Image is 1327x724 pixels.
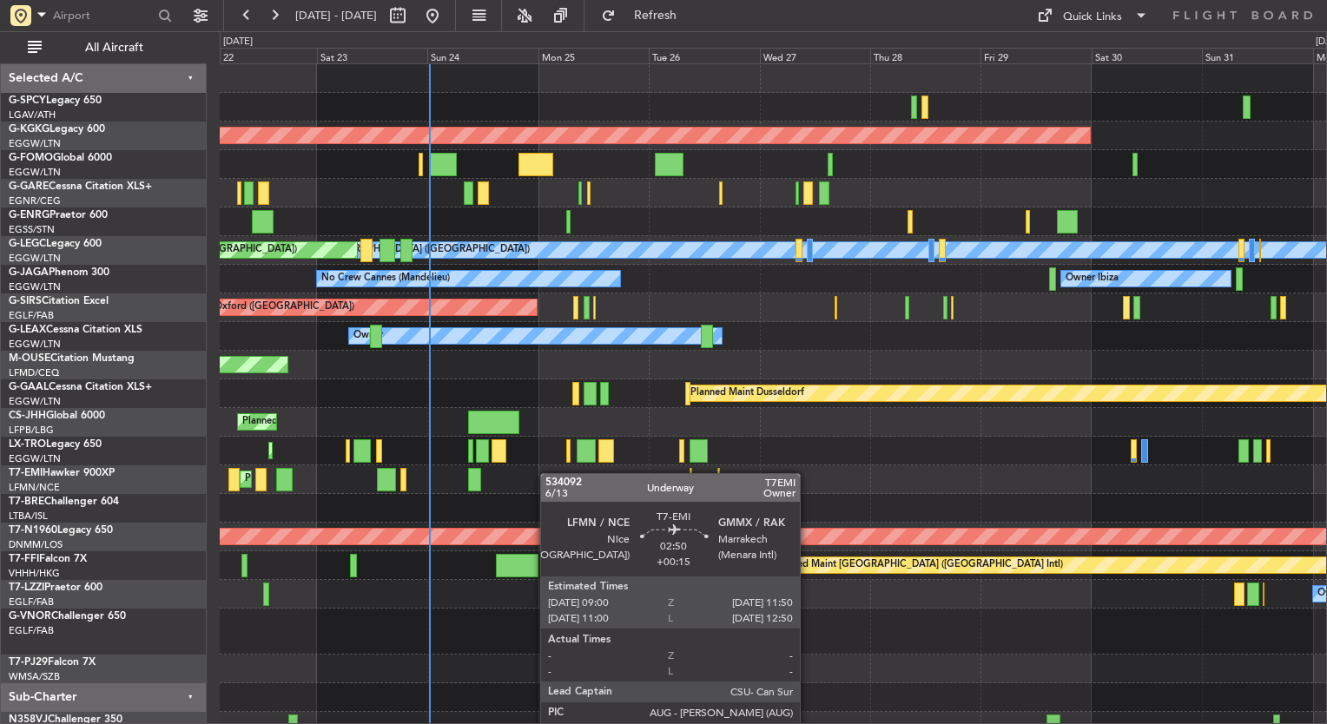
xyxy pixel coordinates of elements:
span: All Aircraft [45,42,183,54]
a: G-KGKGLegacy 600 [9,124,105,135]
a: CS-JHHGlobal 6000 [9,411,105,421]
div: Planned Maint Chester [245,466,345,492]
div: Sun 24 [427,48,538,63]
a: M-OUSECitation Mustang [9,353,135,364]
input: Airport [53,3,153,29]
a: WMSA/SZB [9,670,60,683]
div: Sat 23 [317,48,427,63]
span: T7-PJ29 [9,657,48,668]
a: LX-TROLegacy 650 [9,439,102,450]
a: EGNR/CEG [9,194,61,207]
a: LFPB/LBG [9,424,54,437]
span: T7-N1960 [9,525,57,536]
a: EGLF/FAB [9,309,54,322]
span: G-SIRS [9,296,42,306]
div: Unplanned Maint Oxford ([GEOGRAPHIC_DATA]) [136,294,354,320]
a: LFMN/NCE [9,481,60,494]
button: Quick Links [1028,2,1157,30]
div: Planned Maint Dusseldorf [690,380,804,406]
a: EGGW/LTN [9,338,61,351]
span: G-JAGA [9,267,49,278]
span: T7-EMI [9,468,43,478]
span: LX-TRO [9,439,46,450]
a: LGAV/ATH [9,109,56,122]
a: DNMM/LOS [9,538,63,551]
span: [DATE] - [DATE] [295,8,377,23]
div: Planned Maint Warsaw ([GEOGRAPHIC_DATA]) [579,495,789,521]
a: EGSS/STN [9,223,55,236]
a: G-LEAXCessna Citation XLS [9,325,142,335]
a: G-VNORChallenger 650 [9,611,126,622]
span: G-ENRG [9,210,50,220]
a: G-GAALCessna Citation XLS+ [9,382,152,392]
a: EGLF/FAB [9,596,54,609]
button: All Aircraft [19,34,188,62]
div: No Crew Cannes (Mandelieu) [321,266,450,292]
a: G-JAGAPhenom 300 [9,267,109,278]
div: Sun 31 [1202,48,1312,63]
a: EGGW/LTN [9,252,61,265]
div: [DATE] [223,35,253,49]
button: Refresh [593,2,697,30]
a: EGGW/LTN [9,452,61,465]
span: G-GARE [9,181,49,192]
a: EGGW/LTN [9,280,61,293]
span: M-OUSE [9,353,50,364]
span: Refresh [619,10,692,22]
a: G-FOMOGlobal 6000 [9,153,112,163]
div: Owner [353,323,383,349]
span: G-SPCY [9,95,46,106]
div: Owner Ibiza [1066,266,1119,292]
a: LTBA/ISL [9,510,48,523]
a: T7-FFIFalcon 7X [9,554,87,564]
a: T7-PJ29Falcon 7X [9,657,96,668]
a: EGGW/LTN [9,395,61,408]
div: Planned Maint [GEOGRAPHIC_DATA] ([GEOGRAPHIC_DATA] Intl) [773,552,1063,578]
span: G-VNOR [9,611,51,622]
a: T7-LZZIPraetor 600 [9,582,102,593]
a: T7-EMIHawker 900XP [9,468,115,478]
a: LFMD/CEQ [9,366,59,379]
a: G-GARECessna Citation XLS+ [9,181,152,192]
span: T7-FFI [9,554,39,564]
a: EGGW/LTN [9,137,61,150]
span: G-FOMO [9,153,53,163]
span: CS-JHH [9,411,46,421]
a: G-ENRGPraetor 600 [9,210,108,220]
div: Wed 27 [760,48,870,63]
div: Sat 30 [1092,48,1202,63]
span: G-KGKG [9,124,50,135]
div: Planned Maint [GEOGRAPHIC_DATA] ([GEOGRAPHIC_DATA]) [242,409,516,435]
a: G-SPCYLegacy 650 [9,95,102,106]
span: G-LEAX [9,325,46,335]
a: G-LEGCLegacy 600 [9,239,102,249]
a: EGLF/FAB [9,624,54,637]
div: Fri 29 [980,48,1091,63]
div: Thu 28 [870,48,980,63]
a: VHHH/HKG [9,567,60,580]
div: Mon 25 [538,48,649,63]
a: G-SIRSCitation Excel [9,296,109,306]
a: T7-BREChallenger 604 [9,497,119,507]
div: Tue 26 [649,48,759,63]
span: G-GAAL [9,382,49,392]
div: Quick Links [1063,9,1122,26]
span: T7-LZZI [9,582,44,593]
a: EGGW/LTN [9,166,61,179]
div: Fri 22 [206,48,316,63]
span: G-LEGC [9,239,46,249]
span: T7-BRE [9,497,44,507]
a: T7-N1960Legacy 650 [9,525,113,536]
div: Unplanned Maint [GEOGRAPHIC_DATA] ([GEOGRAPHIC_DATA]) [690,581,976,607]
